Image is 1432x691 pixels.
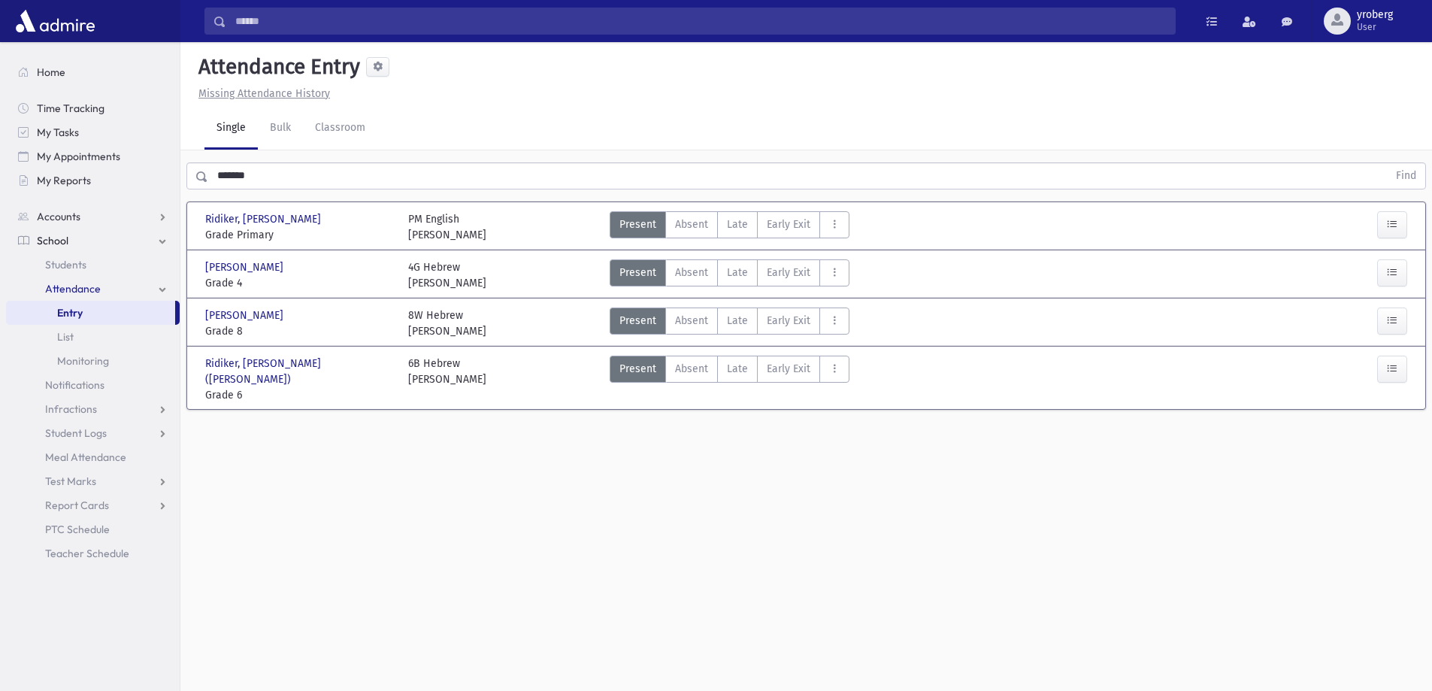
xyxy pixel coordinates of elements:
span: Students [45,258,86,271]
img: AdmirePro [12,6,98,36]
a: Attendance [6,277,180,301]
span: User [1357,21,1393,33]
span: Student Logs [45,426,107,440]
span: yroberg [1357,9,1393,21]
span: Early Exit [767,217,810,232]
span: Absent [675,217,708,232]
span: [PERSON_NAME] [205,308,286,323]
a: Accounts [6,205,180,229]
a: Report Cards [6,493,180,517]
span: Report Cards [45,499,109,512]
a: Students [6,253,180,277]
h5: Attendance Entry [192,54,360,80]
a: List [6,325,180,349]
span: Grade 6 [205,387,393,403]
a: Infractions [6,397,180,421]
a: Classroom [303,108,377,150]
div: AttTypes [610,308,849,339]
span: Notifications [45,378,104,392]
span: Time Tracking [37,102,104,115]
span: Absent [675,265,708,280]
a: Notifications [6,373,180,397]
a: Missing Attendance History [192,87,330,100]
span: Absent [675,361,708,377]
span: PTC Schedule [45,523,110,536]
a: Bulk [258,108,303,150]
span: Infractions [45,402,97,416]
span: Grade 4 [205,275,393,291]
span: Absent [675,313,708,329]
span: Ridiker, [PERSON_NAME] [205,211,324,227]
span: Late [727,361,748,377]
a: Home [6,60,180,84]
div: AttTypes [610,356,849,403]
u: Missing Attendance History [198,87,330,100]
div: 4G Hebrew [PERSON_NAME] [408,259,486,291]
a: Monitoring [6,349,180,373]
div: 8W Hebrew [PERSON_NAME] [408,308,486,339]
span: Early Exit [767,313,810,329]
a: Test Marks [6,469,180,493]
span: My Reports [37,174,91,187]
span: Teacher Schedule [45,547,129,560]
a: Entry [6,301,175,325]
span: Entry [57,306,83,320]
a: Student Logs [6,421,180,445]
div: AttTypes [610,211,849,243]
span: Late [727,313,748,329]
span: Late [727,265,748,280]
a: Teacher Schedule [6,541,180,565]
span: Grade 8 [205,323,393,339]
a: My Tasks [6,120,180,144]
span: Early Exit [767,361,810,377]
span: Meal Attendance [45,450,126,464]
a: Single [204,108,258,150]
span: Present [619,217,656,232]
a: My Reports [6,168,180,192]
a: My Appointments [6,144,180,168]
span: Early Exit [767,265,810,280]
span: [PERSON_NAME] [205,259,286,275]
div: 6B Hebrew [PERSON_NAME] [408,356,486,403]
span: List [57,330,74,344]
a: School [6,229,180,253]
span: Accounts [37,210,80,223]
div: PM English [PERSON_NAME] [408,211,486,243]
span: My Appointments [37,150,120,163]
span: Present [619,265,656,280]
span: Ridiker, [PERSON_NAME] ([PERSON_NAME]) [205,356,393,387]
span: Test Marks [45,474,96,488]
span: Grade Primary [205,227,393,243]
input: Search [226,8,1175,35]
span: Home [37,65,65,79]
button: Find [1387,163,1425,189]
a: Time Tracking [6,96,180,120]
span: Monitoring [57,354,109,368]
a: PTC Schedule [6,517,180,541]
span: Attendance [45,282,101,295]
span: Present [619,313,656,329]
span: My Tasks [37,126,79,139]
a: Meal Attendance [6,445,180,469]
span: Present [619,361,656,377]
div: AttTypes [610,259,849,291]
span: School [37,234,68,247]
span: Late [727,217,748,232]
